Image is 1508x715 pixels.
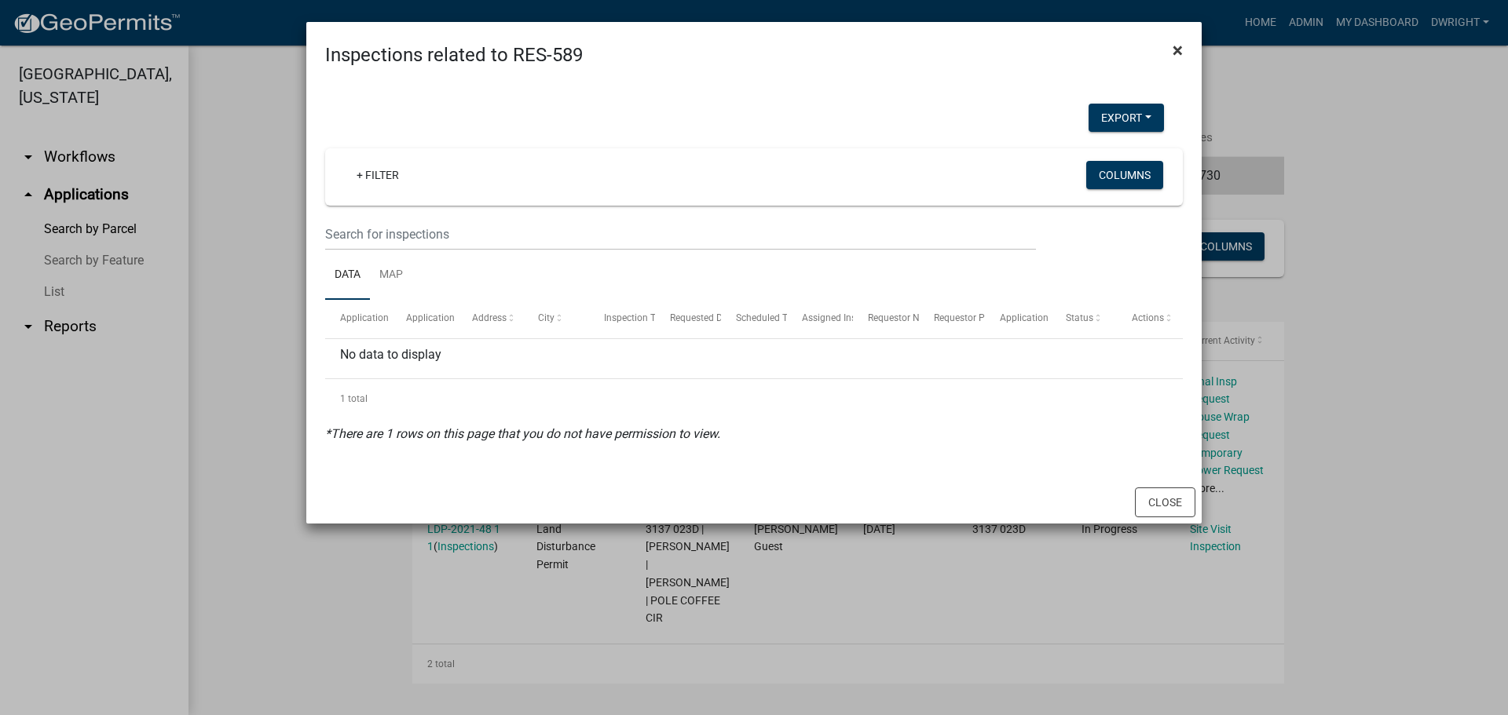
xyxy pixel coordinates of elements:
datatable-header-cell: Requestor Phone [919,300,985,337]
a: Data [325,250,370,301]
a: + Filter [344,161,412,189]
datatable-header-cell: Application Type [391,300,457,337]
span: × [1173,39,1183,61]
i: *There are 1 rows on this page that you do not have permission to view. [325,426,720,441]
datatable-header-cell: Application [325,300,391,337]
span: Scheduled Time [736,312,803,323]
span: Inspection Type [604,312,671,323]
datatable-header-cell: City [523,300,589,337]
span: Requestor Name [868,312,939,323]
input: Search for inspections [325,218,1036,250]
datatable-header-cell: Address [457,300,523,337]
span: City [538,312,555,323]
span: Application [340,312,389,323]
span: Requested Date [670,312,736,323]
a: Map [370,250,412,301]
span: Actions [1132,312,1164,323]
button: Close [1135,487,1195,517]
span: Application Type [406,312,478,323]
div: 1 total [325,379,1183,418]
span: Address [472,312,507,323]
datatable-header-cell: Inspection Type [589,300,655,337]
datatable-header-cell: Requestor Name [853,300,919,337]
div: No data to display [325,339,1183,378]
button: Close [1160,28,1195,72]
h4: Inspections related to RES-589 [325,41,583,69]
datatable-header-cell: Requested Date [655,300,721,337]
span: Assigned Inspector [802,312,883,323]
datatable-header-cell: Actions [1117,300,1183,337]
datatable-header-cell: Scheduled Time [721,300,787,337]
button: Export [1089,104,1164,132]
datatable-header-cell: Assigned Inspector [787,300,853,337]
span: Requestor Phone [934,312,1006,323]
span: Status [1066,312,1093,323]
button: Columns [1086,161,1163,189]
datatable-header-cell: Status [1051,300,1117,337]
datatable-header-cell: Application Description [985,300,1051,337]
span: Application Description [1000,312,1099,323]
